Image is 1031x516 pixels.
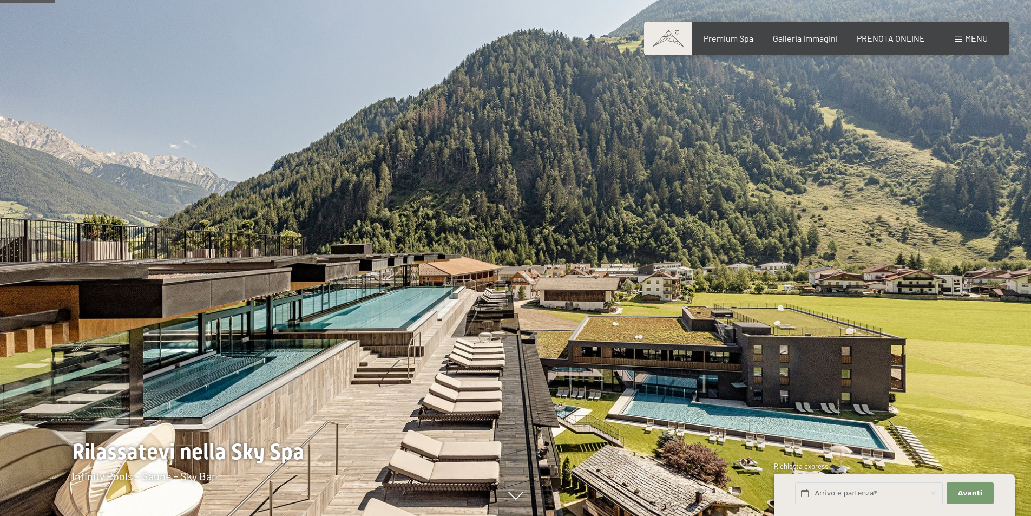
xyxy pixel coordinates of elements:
[857,33,925,43] a: PRENOTA ONLINE
[774,462,828,471] span: Richiesta express
[958,488,982,498] span: Avanti
[965,33,988,43] span: Menu
[704,33,753,43] a: Premium Spa
[773,33,838,43] a: Galleria immagini
[947,482,993,505] button: Avanti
